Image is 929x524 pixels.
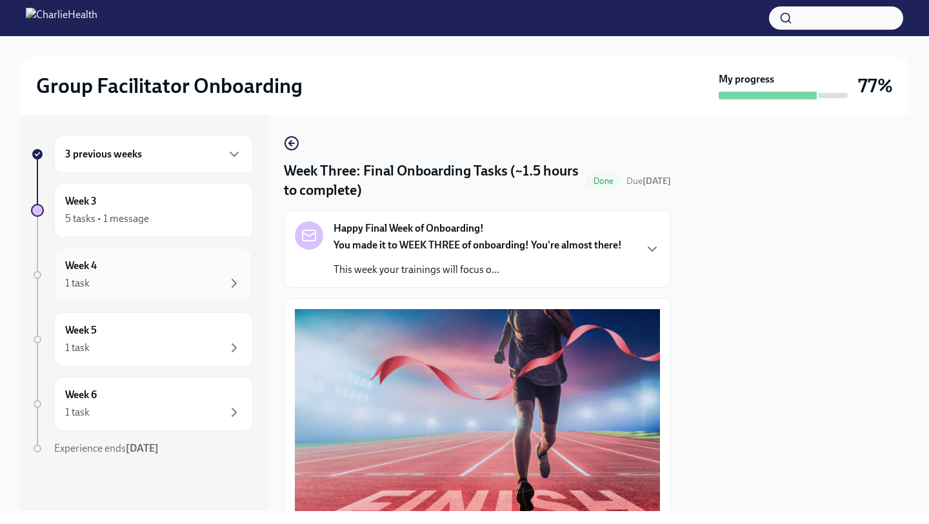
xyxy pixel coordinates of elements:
[65,212,149,226] div: 5 tasks • 1 message
[334,221,484,236] strong: Happy Final Week of Onboarding!
[65,147,142,161] h6: 3 previous weeks
[54,442,159,454] span: Experience ends
[31,248,253,302] a: Week 41 task
[626,176,671,186] span: Due
[65,276,90,290] div: 1 task
[54,136,253,173] div: 3 previous weeks
[126,442,159,454] strong: [DATE]
[65,259,97,273] h6: Week 4
[65,405,90,419] div: 1 task
[26,8,97,28] img: CharlieHealth
[31,377,253,431] a: Week 61 task
[284,161,581,200] h4: Week Three: Final Onboarding Tasks (~1.5 hours to complete)
[65,341,90,355] div: 1 task
[31,183,253,237] a: Week 35 tasks • 1 message
[643,176,671,186] strong: [DATE]
[31,312,253,367] a: Week 51 task
[586,176,621,186] span: Done
[334,263,622,277] p: This week your trainings will focus o...
[65,388,97,402] h6: Week 6
[626,175,671,187] span: September 21st, 2025 10:00
[65,323,97,338] h6: Week 5
[719,72,774,86] strong: My progress
[858,74,893,97] h3: 77%
[65,194,97,208] h6: Week 3
[36,73,303,99] h2: Group Facilitator Onboarding
[334,239,622,251] strong: You made it to WEEK THREE of onboarding! You're almost there!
